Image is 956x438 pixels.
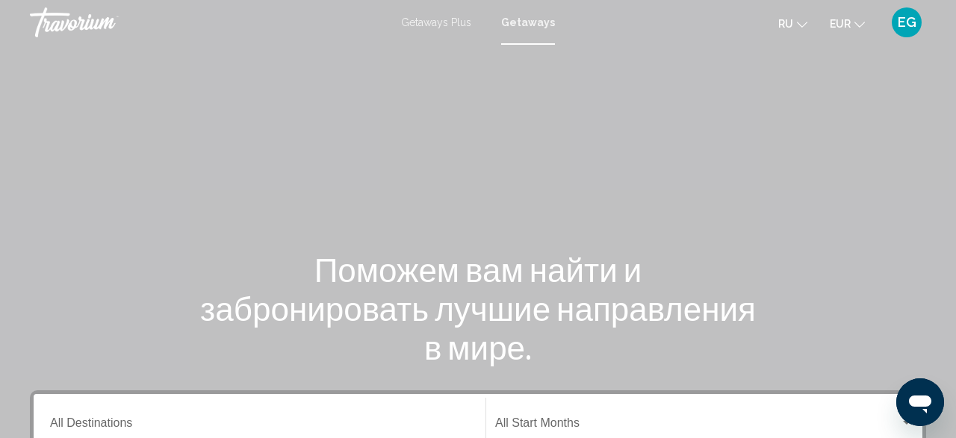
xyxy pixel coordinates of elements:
button: User Menu [887,7,926,38]
a: Travorium [30,7,386,37]
h1: Поможем вам найти и забронировать лучшие направления в мире. [198,250,758,366]
span: EG [898,15,916,30]
button: Change language [778,13,807,34]
button: Change currency [830,13,865,34]
span: EUR [830,18,851,30]
iframe: Schaltfläche zum Öffnen des Messaging-Fensters [896,378,944,426]
a: Getaways [501,16,555,28]
a: Getaways Plus [401,16,471,28]
span: ru [778,18,793,30]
